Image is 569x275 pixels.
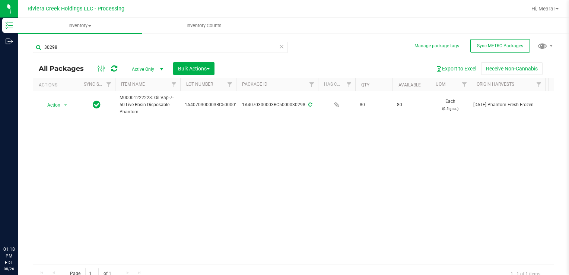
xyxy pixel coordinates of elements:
[360,101,388,108] span: 80
[33,42,288,53] input: Search Package ID, Item Name, SKU, Lot or Part Number...
[39,64,91,73] span: All Packages
[39,82,75,88] div: Actions
[306,78,318,91] a: Filter
[186,82,213,87] a: Lot Number
[414,43,459,49] button: Manage package tags
[279,42,284,51] span: Clear
[477,43,523,48] span: Sync METRC Packages
[235,101,319,108] div: 1A4070300003BC5000030298
[436,82,445,87] a: UOM
[318,78,355,91] th: Has COA
[473,101,543,108] div: [DATE] Phantom Fresh Frozen
[431,62,481,75] button: Export to Excel
[18,18,142,34] a: Inventory
[7,215,30,238] iframe: Resource center
[61,100,70,110] span: select
[477,82,514,87] a: Origin Harvests
[533,78,545,91] a: Filter
[531,6,555,12] span: Hi, Meara!
[177,22,232,29] span: Inventory Counts
[168,78,180,91] a: Filter
[173,62,214,75] button: Bulk Actions
[242,82,267,87] a: Package ID
[397,101,425,108] span: 80
[120,94,176,116] span: M00001222223: Oil Vap-7-50-Live Rosin Disposable-Phantom
[224,78,236,91] a: Filter
[3,266,15,272] p: 08/26
[481,62,543,75] button: Receive Non-Cannabis
[434,98,466,112] span: Each
[178,66,210,72] span: Bulk Actions
[361,82,369,88] a: Qty
[6,38,13,45] inline-svg: Outbound
[41,100,61,110] span: Action
[93,99,101,110] span: In Sync
[121,82,145,87] a: Item Name
[142,18,266,34] a: Inventory Counts
[185,101,248,108] span: 1A4070300003BC5000015822
[470,39,530,53] button: Sync METRC Packages
[434,105,466,112] p: (0.5 g ea.)
[307,102,312,107] span: Sync from Compliance System
[458,78,471,91] a: Filter
[6,22,13,29] inline-svg: Inventory
[18,22,142,29] span: Inventory
[398,82,421,88] a: Available
[103,78,115,91] a: Filter
[84,82,112,87] a: Sync Status
[3,246,15,266] p: 01:18 PM EDT
[28,6,124,12] span: Riviera Creek Holdings LLC - Processing
[343,78,355,91] a: Filter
